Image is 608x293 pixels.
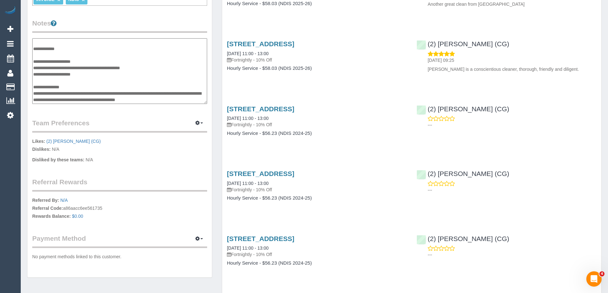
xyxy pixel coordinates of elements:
h4: Hourly Service - $56.23 (NDIS 2024-25) [227,195,407,201]
p: Fortnightly - 10% Off [227,121,407,128]
h4: Hourly Service - $56.23 (NDIS 2024-25) [227,260,407,266]
span: N/A [52,147,59,152]
p: No payment methods linked to this customer. [32,253,207,260]
a: (2) [PERSON_NAME] (CG) [417,235,509,242]
a: [DATE] 11:00 - 13:00 [227,116,268,121]
label: Referred By: [32,197,59,203]
a: [STREET_ADDRESS] [227,105,294,113]
label: Disliked by these teams: [32,157,84,163]
legend: Notes [32,18,207,33]
a: (2) [PERSON_NAME] (CG) [417,105,509,113]
p: --- [428,252,597,258]
a: [STREET_ADDRESS] [227,40,294,48]
p: Fortnightly - 10% Off [227,57,407,63]
legend: Payment Method [32,234,207,248]
a: (2) [PERSON_NAME] (CG) [417,170,509,177]
h4: Hourly Service - $58.03 (NDIS 2025-26) [227,66,407,71]
label: Referral Code: [32,205,63,211]
a: (2) [PERSON_NAME] (CG) [46,139,101,144]
p: Another great clean from [GEOGRAPHIC_DATA] [428,1,597,7]
p: a86aacc6ee561735 [32,197,207,221]
a: [DATE] 11:00 - 13:00 [227,181,268,186]
a: [DATE] 11:00 - 13:00 [227,51,268,56]
p: Fortnightly - 10% Off [227,251,407,258]
p: --- [428,187,597,193]
p: --- [428,122,597,128]
p: Fortnightly - 10% Off [227,187,407,193]
span: 4 [599,271,604,276]
a: $0.00 [72,214,83,219]
img: Automaid Logo [4,6,17,15]
label: Dislikes: [32,146,51,152]
a: [STREET_ADDRESS] [227,170,294,177]
a: N/A [60,198,68,203]
span: N/A [86,157,93,162]
legend: Team Preferences [32,118,207,133]
label: Rewards Balance: [32,213,71,219]
p: [PERSON_NAME] is a conscientious cleaner, thorough, friendly and diligent. [428,66,597,72]
a: [STREET_ADDRESS] [227,235,294,242]
legend: Referral Rewards [32,177,207,192]
h4: Hourly Service - $58.03 (NDIS 2025-26) [227,1,407,6]
a: (2) [PERSON_NAME] (CG) [417,40,509,48]
label: Likes: [32,138,45,144]
iframe: Intercom live chat [586,271,602,287]
p: [DATE] 09:25 [428,57,597,63]
h4: Hourly Service - $56.23 (NDIS 2024-25) [227,131,407,136]
a: [DATE] 11:00 - 13:00 [227,245,268,251]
